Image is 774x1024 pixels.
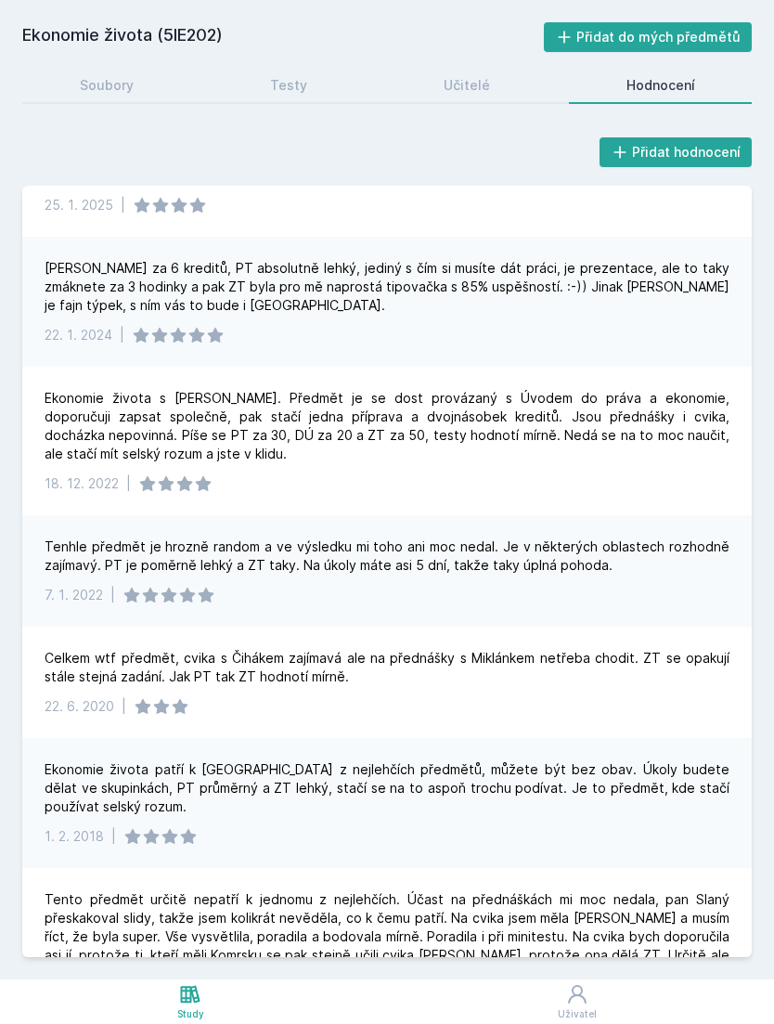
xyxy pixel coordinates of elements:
[45,760,729,816] div: Ekonomie života patří k [GEOGRAPHIC_DATA] z nejlehčích předmětů, můžete být bez obav. Úkoly budet...
[45,474,119,493] div: 18. 12. 2022
[569,67,752,104] a: Hodnocení
[213,67,364,104] a: Testy
[544,22,753,52] button: Přidat do mých předmětů
[126,474,131,493] div: |
[120,326,124,344] div: |
[111,827,116,846] div: |
[626,76,695,95] div: Hodnocení
[80,76,134,95] div: Soubory
[386,67,547,104] a: Učitelé
[45,586,103,604] div: 7. 1. 2022
[45,389,729,463] div: Ekonomie života s [PERSON_NAME]. Předmět je se dost provázaný s Úvodem do práva a ekonomie, dopor...
[558,1007,597,1021] div: Uživatel
[22,22,544,52] h2: Ekonomie života (5IE202)
[110,586,115,604] div: |
[177,1007,204,1021] div: Study
[45,538,729,575] div: Tenhle předmět je hrozně random a ve výsledku mi toho ani moc nedal. Je v některých oblastech roz...
[270,76,307,95] div: Testy
[45,890,729,983] div: Tento předmět určitě nepatří k jednomu z nejlehčích. Účast na přednáškách mi moc nedala, pan Slan...
[45,649,729,686] div: Celkem wtf předmět, cvika s Čihákem zajímavá ale na přednášky s Miklánkem netřeba chodit. ZT se o...
[45,697,114,716] div: 22. 6. 2020
[45,259,729,315] div: [PERSON_NAME] za 6 kreditů, PT absolutně lehký, jediný s čím si musíte dát práci, je prezentace, ...
[121,196,125,214] div: |
[444,76,490,95] div: Učitelé
[45,827,104,846] div: 1. 2. 2018
[22,67,190,104] a: Soubory
[45,196,113,214] div: 25. 1. 2025
[122,697,126,716] div: |
[600,137,753,167] button: Přidat hodnocení
[45,326,112,344] div: 22. 1. 2024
